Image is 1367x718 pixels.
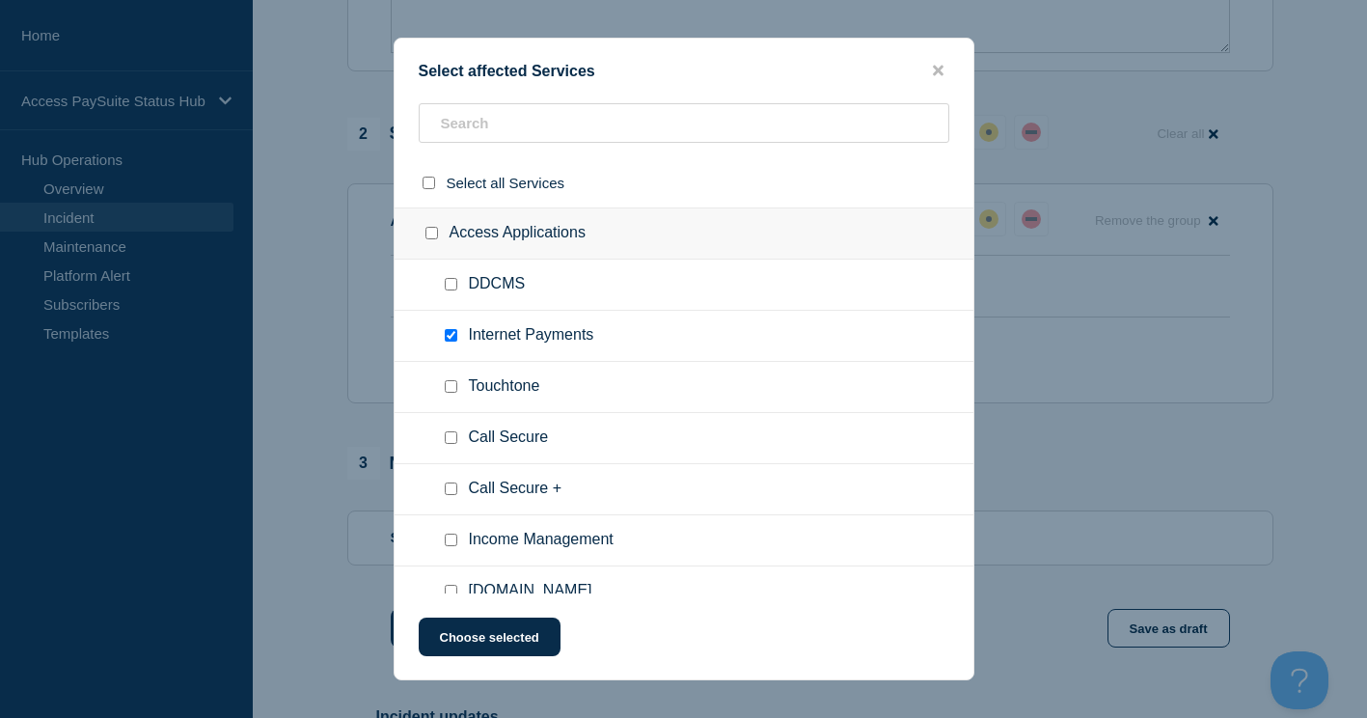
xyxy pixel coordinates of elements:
[395,207,973,260] div: Access Applications
[469,275,526,294] span: DDCMS
[419,618,560,656] button: Choose selected
[445,534,457,546] input: Income Management checkbox
[469,531,614,550] span: Income Management
[425,227,438,239] input: Access Applications checkbox
[445,329,457,342] input: Internet Payments checkbox
[419,103,949,143] input: Search
[445,380,457,393] input: Touchtone checkbox
[445,483,457,495] input: Call Secure + checkbox
[469,326,594,345] span: Internet Payments
[927,62,949,80] button: close button
[469,582,592,601] span: [DOMAIN_NAME]
[469,377,540,397] span: Touchtone
[469,428,549,448] span: Call Secure
[445,585,457,597] input: Paye.net checkbox
[445,278,457,290] input: DDCMS checkbox
[469,480,562,499] span: Call Secure +
[395,62,973,80] div: Select affected Services
[423,177,435,189] input: select all checkbox
[447,175,565,191] span: Select all Services
[445,431,457,444] input: Call Secure checkbox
